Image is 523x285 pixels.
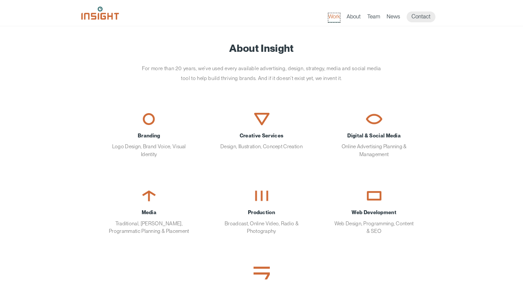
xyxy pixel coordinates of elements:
[220,132,303,139] span: Creative Services
[333,209,415,235] div: Web Design, Programming, Content & SEO
[323,101,425,168] a: Digital & Social MediaOnline Advertising Planning & Management
[139,64,385,83] p: For more than 20 years, we’ve used every available advertising, design, strategy, media and socia...
[323,178,425,245] a: Web DevelopmentWeb Design, Programming, Content & SEO
[98,101,200,168] a: BrandingLogo Design, Brand Voice, Visual Identity
[407,11,435,22] a: Contact
[220,132,303,151] div: Design, Illustration, Concept Creation
[347,13,361,22] a: About
[98,178,200,245] a: MediaTraditional, [PERSON_NAME], Programmatic Planning & Placement
[328,13,340,22] a: Work
[108,209,190,235] div: Traditional, [PERSON_NAME], Programmatic Planning & Placement
[333,132,415,139] span: Digital & Social Media
[108,132,190,158] div: Logo Design, Brand Voice, Visual Identity
[387,13,400,22] a: News
[328,11,442,22] nav: primary navigation menu
[108,209,190,216] span: Media
[108,132,190,139] span: Branding
[220,209,303,216] span: Production
[211,101,313,160] a: Creative ServicesDesign, Illustration, Concept Creation
[367,13,380,22] a: Team
[333,132,415,158] div: Online Advertising Planning & Management
[220,209,303,235] div: Broadcast, Online Video, Radio & Photography
[91,43,432,54] h1: About Insight
[81,7,119,20] img: Insight Marketing Design
[211,178,313,245] a: ProductionBroadcast, Online Video, Radio & Photography
[333,209,415,216] span: Web Development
